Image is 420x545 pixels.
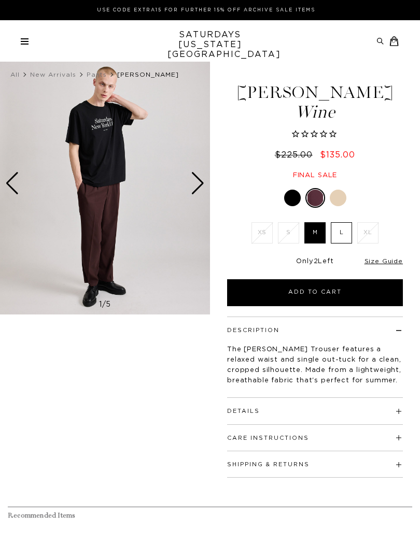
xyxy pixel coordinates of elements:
button: Care Instructions [227,435,309,441]
a: Size Guide [365,258,403,264]
div: Only Left [227,257,403,266]
button: Add to Cart [227,279,403,306]
a: New Arrivals [30,71,76,78]
p: Use Code EXTRA15 for Further 15% Off Archive Sale Items [25,6,387,14]
p: The [PERSON_NAME] Trouser features a relaxed waist and single out-tuck for a clean, cropped silho... [227,345,403,386]
div: Next slide [191,172,205,195]
span: [PERSON_NAME] [117,71,179,78]
h1: [PERSON_NAME] [210,84,420,121]
a: SATURDAYS[US_STATE][GEOGRAPHIC_DATA] [167,30,253,60]
span: 2 [314,258,318,265]
a: Pants [87,71,107,78]
h4: Recommended Items [8,511,412,520]
span: 1 [99,301,102,308]
div: Final sale [210,171,420,180]
div: Previous slide [5,172,19,195]
del: $225.00 [275,151,317,159]
a: 0 [389,36,391,46]
span: Rated 0.0 out of 5 stars 0 reviews [210,129,420,140]
span: Wine [210,104,420,121]
button: Description [227,327,279,333]
label: L [331,222,352,243]
a: All [10,71,20,78]
label: M [304,222,326,243]
button: Shipping & Returns [227,462,310,467]
span: $135.00 [320,151,355,159]
span: 5 [106,301,111,308]
button: Details [227,408,260,414]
